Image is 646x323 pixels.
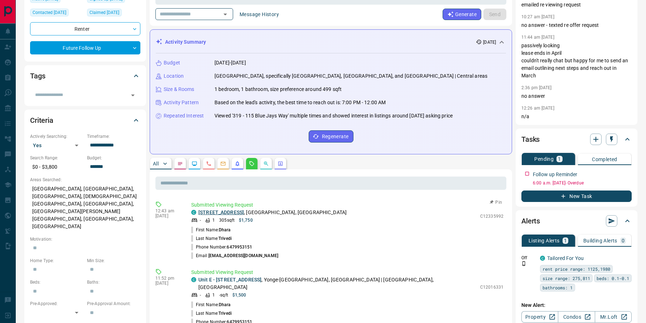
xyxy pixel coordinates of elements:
p: Off [521,255,536,261]
p: Pre-Approval Amount: [87,300,140,307]
div: Tue Aug 12 2025 [30,9,83,19]
svg: Notes [177,161,183,167]
a: Mr.Loft [595,311,632,323]
p: emailed re viewing request [521,1,632,9]
p: [DATE] [483,39,496,45]
p: Last Name: [191,310,232,317]
a: Condos [558,311,595,323]
p: Listing Alerts [529,238,560,243]
span: rent price range: 1125,1980 [543,265,610,273]
div: Alerts [521,212,632,230]
p: no answer [521,92,632,100]
p: [GEOGRAPHIC_DATA], specifically [GEOGRAPHIC_DATA], [GEOGRAPHIC_DATA], and [GEOGRAPHIC_DATA] | Cen... [214,72,487,80]
p: , Yonge-[GEOGRAPHIC_DATA], [GEOGRAPHIC_DATA] | [GEOGRAPHIC_DATA], [GEOGRAPHIC_DATA] [198,276,477,291]
p: Size & Rooms [164,86,194,93]
div: Tags [30,67,140,85]
p: [GEOGRAPHIC_DATA], [GEOGRAPHIC_DATA], [GEOGRAPHIC_DATA], [DEMOGRAPHIC_DATA][GEOGRAPHIC_DATA], [GE... [30,183,140,232]
div: Renter [30,22,140,35]
p: 6:00 a.m. [DATE] - Overdue [533,180,632,186]
p: n/a [521,113,632,120]
svg: Requests [249,161,255,167]
p: Repeated Interest [164,112,204,120]
p: Areas Searched: [30,177,140,183]
p: Last Name: [191,235,232,242]
h2: Alerts [521,215,540,227]
span: bathrooms: 1 [543,284,573,291]
button: Regenerate [309,130,353,143]
p: First Name: [191,302,230,308]
a: [STREET_ADDRESS] [198,209,244,215]
p: [DATE]-[DATE] [214,59,246,67]
svg: Agent Actions [278,161,283,167]
p: $1,500 [232,292,246,298]
p: 1 bedroom, 1 bathroom, size preference around 499 sqft [214,86,342,93]
p: 305 sqft [219,217,235,223]
p: passively looking lease ends in April couldn't really chat but happy for me to send an email outl... [521,42,632,79]
span: Dhara [219,227,230,232]
p: Submitted Viewing Request [191,201,503,209]
p: Budget [164,59,180,67]
svg: Push Notification Only [521,261,526,266]
p: Submitted Viewing Request [191,269,503,276]
p: 12:26 am [DATE] [521,106,554,111]
p: - sqft [219,292,228,298]
span: Contacted [DATE] [33,9,66,16]
div: Future Follow Up [30,41,140,54]
p: New Alert: [521,302,632,309]
p: 1 [212,217,215,223]
p: Timeframe: [87,133,140,140]
p: Motivation: [30,236,140,242]
p: 1 [212,292,215,298]
p: First Name: [191,227,230,233]
p: - [200,292,201,298]
div: condos.ca [191,210,196,215]
p: 12:43 am [155,208,180,213]
p: $0 - $3,800 [30,161,83,173]
span: beds: 0.1-0.1 [597,275,629,282]
p: Pre-Approved: [30,300,83,307]
p: Budget: [87,155,140,161]
p: Activity Pattern [164,99,199,106]
button: Open [128,90,138,100]
span: 6479953151 [227,245,252,250]
a: Tailored For You [547,255,584,261]
span: Claimed [DATE] [90,9,119,16]
p: [DATE] [155,213,180,218]
span: size range: 275,811 [543,275,590,282]
p: 11:52 pm [155,276,180,281]
p: Email: [191,252,278,259]
p: Min Size: [87,257,140,264]
p: C12016331 [480,284,503,290]
p: Pending [534,156,554,161]
p: Baths: [87,279,140,285]
button: Open [220,9,230,19]
span: Dhara [219,302,230,307]
div: condos.ca [540,256,545,261]
p: Follow up Reminder [533,171,577,178]
a: Property [521,311,558,323]
p: $1,750 [239,217,253,223]
p: Beds: [30,279,83,285]
p: Home Type: [30,257,83,264]
span: Trivedi [218,311,232,316]
p: Activity Summary [165,38,206,46]
svg: Listing Alerts [235,161,240,167]
svg: Lead Browsing Activity [192,161,197,167]
span: Trivedi [218,236,232,241]
p: 0 [622,238,625,243]
svg: Opportunities [263,161,269,167]
div: Activity Summary[DATE] [156,35,506,49]
div: condos.ca [191,277,196,282]
p: 2:36 pm [DATE] [521,85,552,90]
p: Location [164,72,184,80]
h2: Criteria [30,115,53,126]
div: Sun Dec 08 2024 [87,9,140,19]
div: Yes [30,140,83,151]
p: [DATE] [155,281,180,286]
span: [EMAIL_ADDRESS][DOMAIN_NAME] [208,253,278,258]
div: Criteria [30,112,140,129]
p: no answer - texted re offer request [521,21,632,29]
p: Phone Number: [191,244,252,250]
h2: Tasks [521,134,540,145]
p: Actively Searching: [30,133,83,140]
